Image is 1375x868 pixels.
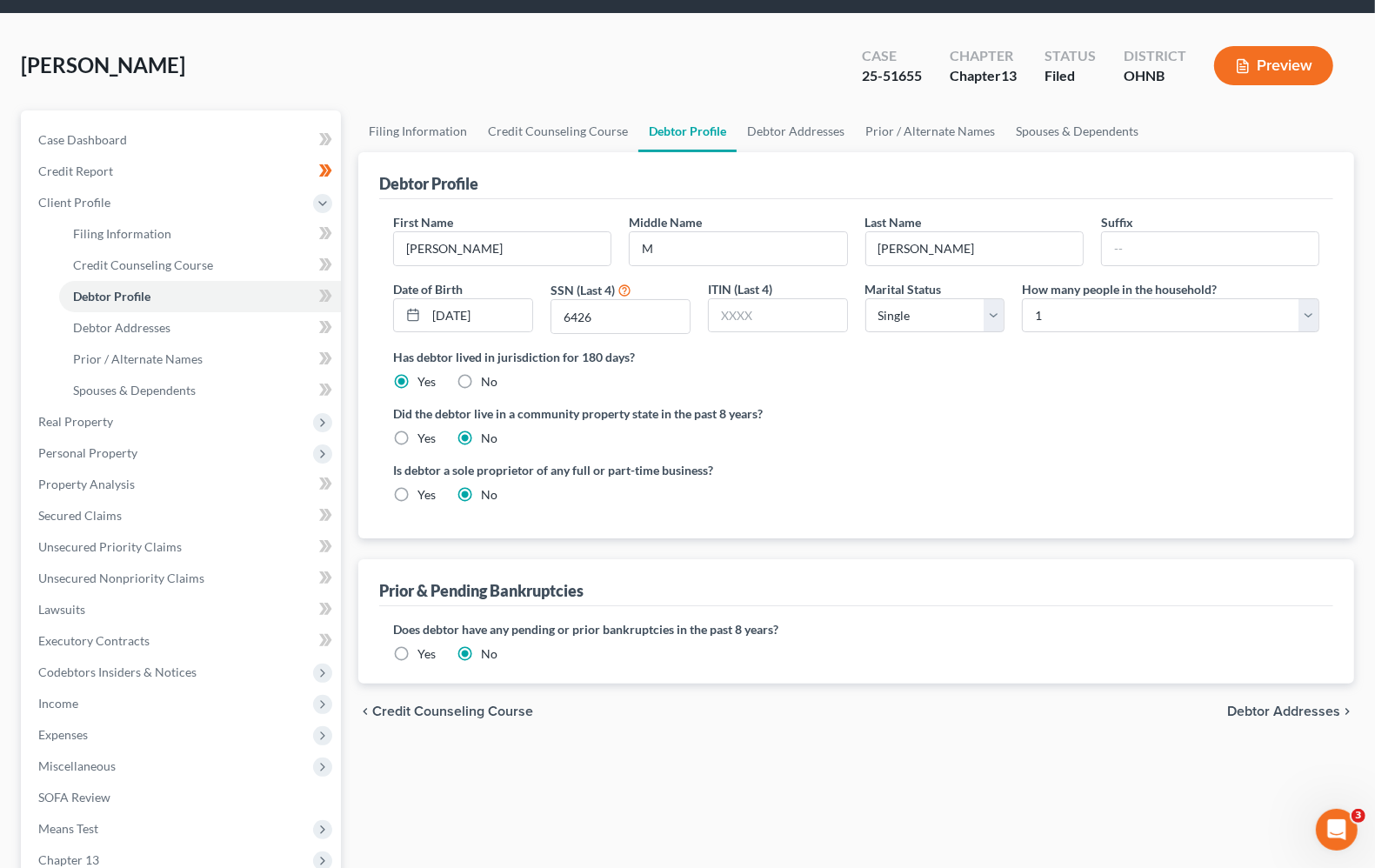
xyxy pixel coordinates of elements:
span: Expenses [38,727,88,742]
span: Spouses & Dependents [73,383,196,397]
div: District [1124,46,1186,66]
div: Chapter [950,66,1017,86]
div: Case [862,46,922,66]
span: Codebtors Insiders & Notices [38,664,197,679]
a: Filing Information [358,110,477,152]
span: Credit Report [38,164,113,178]
span: Income [38,696,78,711]
label: ITIN (Last 4) [708,280,772,298]
span: 3 [1352,809,1365,823]
a: Debtor Profile [59,281,341,312]
span: SOFA Review [38,790,110,805]
span: Debtor Profile [73,289,150,304]
div: Debtor Profile [379,173,478,194]
label: No [481,430,497,447]
label: No [481,645,497,663]
span: Executory Contracts [38,633,150,648]
label: Yes [417,645,436,663]
button: Preview [1214,46,1333,85]
label: Suffix [1101,213,1133,231]
a: Prior / Alternate Names [59,344,341,375]
span: Miscellaneous [38,758,116,773]
button: Debtor Addresses chevron_right [1227,704,1354,718]
label: No [481,486,497,504]
a: Debtor Profile [638,110,737,152]
label: Has debtor lived in jurisdiction for 180 days? [393,348,1319,366]
div: Prior & Pending Bankruptcies [379,580,584,601]
input: -- [1102,232,1318,265]
label: Did the debtor live in a community property state in the past 8 years? [393,404,1319,423]
input: -- [866,232,1083,265]
input: -- [394,232,611,265]
span: Debtor Addresses [1227,704,1340,718]
div: Status [1045,46,1096,66]
label: No [481,373,497,391]
span: [PERSON_NAME] [21,52,185,77]
a: Executory Contracts [24,625,341,657]
span: Unsecured Nonpriority Claims [38,571,204,585]
input: XXXX [551,300,690,333]
span: Credit Counseling Course [372,704,533,718]
label: Middle Name [629,213,702,231]
span: Debtor Addresses [73,320,170,335]
i: chevron_right [1340,704,1354,718]
a: Debtor Addresses [737,110,855,152]
a: Unsecured Nonpriority Claims [24,563,341,594]
a: Lawsuits [24,594,341,625]
span: Secured Claims [38,508,122,523]
label: Does debtor have any pending or prior bankruptcies in the past 8 years? [393,620,1319,638]
label: Yes [417,430,436,447]
div: 25-51655 [862,66,922,86]
label: Is debtor a sole proprietor of any full or part-time business? [393,461,847,479]
input: XXXX [709,299,847,332]
span: Property Analysis [38,477,135,491]
a: Credit Counseling Course [477,110,638,152]
a: Case Dashboard [24,124,341,156]
i: chevron_left [358,704,372,718]
span: Prior / Alternate Names [73,351,203,366]
a: Credit Counseling Course [59,250,341,281]
a: Unsecured Priority Claims [24,531,341,563]
span: Real Property [38,414,113,429]
a: Spouses & Dependents [1005,110,1149,152]
span: Personal Property [38,445,137,460]
input: M.I [630,232,846,265]
label: First Name [393,213,453,231]
span: Lawsuits [38,602,85,617]
span: Client Profile [38,195,110,210]
input: MM/DD/YYYY [426,299,532,332]
span: Filing Information [73,226,171,241]
span: Chapter 13 [38,852,99,867]
a: Property Analysis [24,469,341,500]
a: Debtor Addresses [59,312,341,344]
a: Prior / Alternate Names [855,110,1005,152]
div: OHNB [1124,66,1186,86]
a: SOFA Review [24,782,341,813]
a: Credit Report [24,156,341,187]
label: Marital Status [865,280,942,298]
label: Date of Birth [393,280,463,298]
label: Yes [417,486,436,504]
span: Case Dashboard [38,132,127,147]
span: Means Test [38,821,98,836]
a: Secured Claims [24,500,341,531]
button: chevron_left Credit Counseling Course [358,704,533,718]
iframe: Intercom live chat [1316,809,1358,851]
label: Yes [417,373,436,391]
div: Chapter [950,46,1017,66]
span: Unsecured Priority Claims [38,539,182,554]
div: Filed [1045,66,1096,86]
span: Credit Counseling Course [73,257,213,272]
a: Filing Information [59,218,341,250]
label: How many people in the household? [1022,280,1217,298]
label: Last Name [865,213,922,231]
span: 13 [1001,67,1017,83]
a: Spouses & Dependents [59,375,341,406]
label: SSN (Last 4) [551,281,615,299]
